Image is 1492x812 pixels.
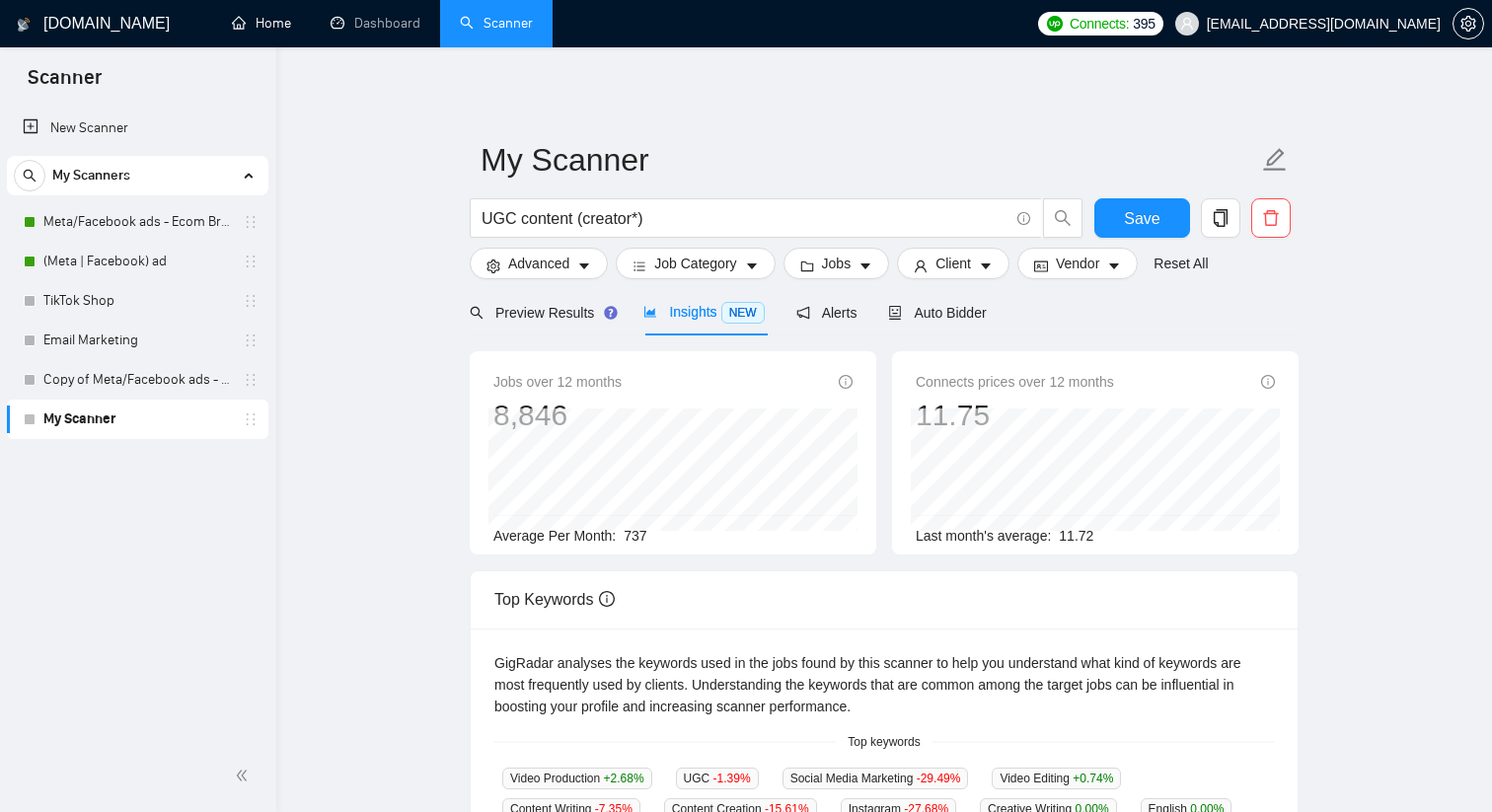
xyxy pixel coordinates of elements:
span: holder [243,293,259,309]
span: user [1180,17,1194,31]
span: Auto Bidder [888,305,986,321]
div: 11.75 [916,397,1114,434]
span: +0.74 % [1073,772,1113,785]
span: caret-down [577,258,591,273]
span: +2.68 % [604,772,644,785]
span: 395 [1133,13,1155,35]
span: caret-down [979,258,993,273]
button: copy [1201,198,1240,238]
button: barsJob Categorycaret-down [616,248,775,279]
input: Search Freelance Jobs... [482,206,1008,231]
span: Scanner [12,63,117,105]
span: info-circle [599,591,615,607]
input: Scanner name... [481,135,1258,185]
span: edit [1262,147,1288,173]
span: search [1044,209,1082,227]
button: Save [1094,198,1190,238]
a: Reset All [1154,253,1208,274]
span: double-left [235,766,255,785]
span: info-circle [839,375,853,389]
span: Insights [643,304,764,320]
span: Connects: [1070,13,1129,35]
span: -1.39 % [713,772,751,785]
span: Client [935,253,971,274]
span: Save [1124,206,1159,231]
span: Video Production [502,768,652,789]
iframe: Intercom live chat [1425,745,1472,792]
span: caret-down [745,258,759,273]
span: delete [1252,209,1290,227]
span: Video Editing [992,768,1121,789]
a: Copy of Meta/Facebook ads - Ecom Broader [43,360,231,400]
button: search [14,160,45,191]
span: 737 [624,528,646,544]
div: Tooltip anchor [602,304,620,322]
div: GigRadar analyses the keywords used in the jobs found by this scanner to help you understand what... [494,652,1274,717]
span: setting [486,258,500,273]
button: delete [1251,198,1291,238]
a: setting [1453,16,1484,32]
span: info-circle [1017,212,1030,225]
span: info-circle [1261,375,1275,389]
div: 8,846 [493,397,622,434]
span: caret-down [1107,258,1121,273]
span: caret-down [858,258,872,273]
img: upwork-logo.png [1047,16,1063,32]
span: Top keywords [836,733,932,752]
span: Jobs over 12 months [493,371,622,393]
li: My Scanners [7,156,268,439]
li: New Scanner [7,109,268,148]
a: TikTok Shop [43,281,231,321]
span: copy [1202,209,1239,227]
span: notification [796,306,810,320]
a: New Scanner [23,109,253,148]
span: Job Category [654,253,736,274]
span: Social Media Marketing [783,768,969,789]
span: holder [243,411,259,427]
a: My Scanner [43,400,231,439]
span: Advanced [508,253,569,274]
a: searchScanner [460,15,533,32]
span: search [15,169,44,183]
button: idcardVendorcaret-down [1017,248,1138,279]
a: dashboardDashboard [331,15,420,32]
span: Average Per Month: [493,528,616,544]
button: search [1043,198,1082,238]
span: Last month's average: [916,528,1051,544]
img: logo [17,9,31,40]
span: search [470,306,484,320]
button: folderJobscaret-down [783,248,890,279]
span: NEW [721,302,765,324]
span: Preview Results [470,305,612,321]
span: holder [243,332,259,348]
div: Top Keywords [494,571,1274,627]
span: bars [633,258,646,273]
span: UGC [676,768,759,789]
a: (Meta | Facebook) ad [43,242,231,281]
span: -29.49 % [917,772,961,785]
span: folder [800,258,814,273]
span: robot [888,306,902,320]
span: Jobs [822,253,852,274]
span: holder [243,254,259,269]
a: homeHome [232,15,291,32]
span: idcard [1034,258,1048,273]
span: Connects prices over 12 months [916,371,1114,393]
span: Vendor [1056,253,1099,274]
span: area-chart [643,305,657,319]
button: settingAdvancedcaret-down [470,248,608,279]
span: holder [243,214,259,230]
span: holder [243,372,259,388]
button: userClientcaret-down [897,248,1009,279]
a: Meta/Facebook ads - Ecom Broader [43,202,231,242]
a: Email Marketing [43,321,231,360]
span: My Scanners [52,156,130,195]
span: user [914,258,928,273]
span: 11.72 [1059,528,1093,544]
span: Alerts [796,305,858,321]
button: setting [1453,8,1484,39]
span: setting [1454,16,1483,32]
